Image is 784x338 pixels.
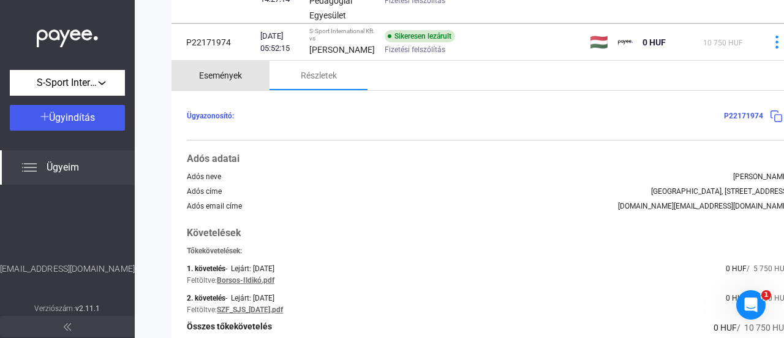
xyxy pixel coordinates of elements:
[385,42,445,57] span: Fizetési felszólítás
[726,294,747,302] span: 0 HUF
[736,290,766,320] iframe: Intercom live chat
[761,290,771,300] span: 1
[49,112,95,123] span: Ügyindítás
[217,305,283,314] a: SZF_SJS_[DATE].pdf
[40,112,49,121] img: plus-white.svg
[37,75,98,90] span: S-Sport International Kft.
[199,68,242,83] div: Események
[171,24,255,61] td: P22171974
[771,36,783,48] img: more-blue
[726,264,747,273] span: 0 HUF
[187,305,217,314] div: Feltöltve:
[187,187,222,196] div: Adós címe
[309,45,375,55] strong: [PERSON_NAME]
[714,323,737,332] span: 0 HUF
[187,172,221,181] div: Adós neve
[75,304,100,313] strong: v2.11.1
[225,264,274,273] div: - Lejárt: [DATE]
[703,39,743,47] span: 10 750 HUF
[187,264,225,273] div: 1. követelés
[309,28,375,42] div: S-Sport International Kft. vs
[643,37,666,47] span: 0 HUF
[585,24,613,61] td: 🇭🇺
[64,323,71,331] img: arrow-double-left-grey.svg
[187,320,272,335] div: Összes tőkekövetelés
[260,30,300,55] div: [DATE] 05:52:15
[724,112,763,120] span: P22171974
[385,30,455,42] div: Sikeresen lezárult
[187,276,217,285] div: Feltöltve:
[10,70,125,96] button: S-Sport International Kft.
[770,110,783,123] img: copy-blue
[301,68,337,83] div: Részletek
[47,160,79,175] span: Ügyeim
[618,35,633,50] img: payee-logo
[217,276,274,285] a: Borsos-Ildikó.pdf
[22,160,37,175] img: list.svg
[187,112,234,120] span: Ügyazonosító:
[187,294,225,302] div: 2. követelés
[37,23,98,48] img: white-payee-white-dot.svg
[225,294,274,302] div: - Lejárt: [DATE]
[10,105,125,131] button: Ügyindítás
[187,202,242,210] div: Adós email címe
